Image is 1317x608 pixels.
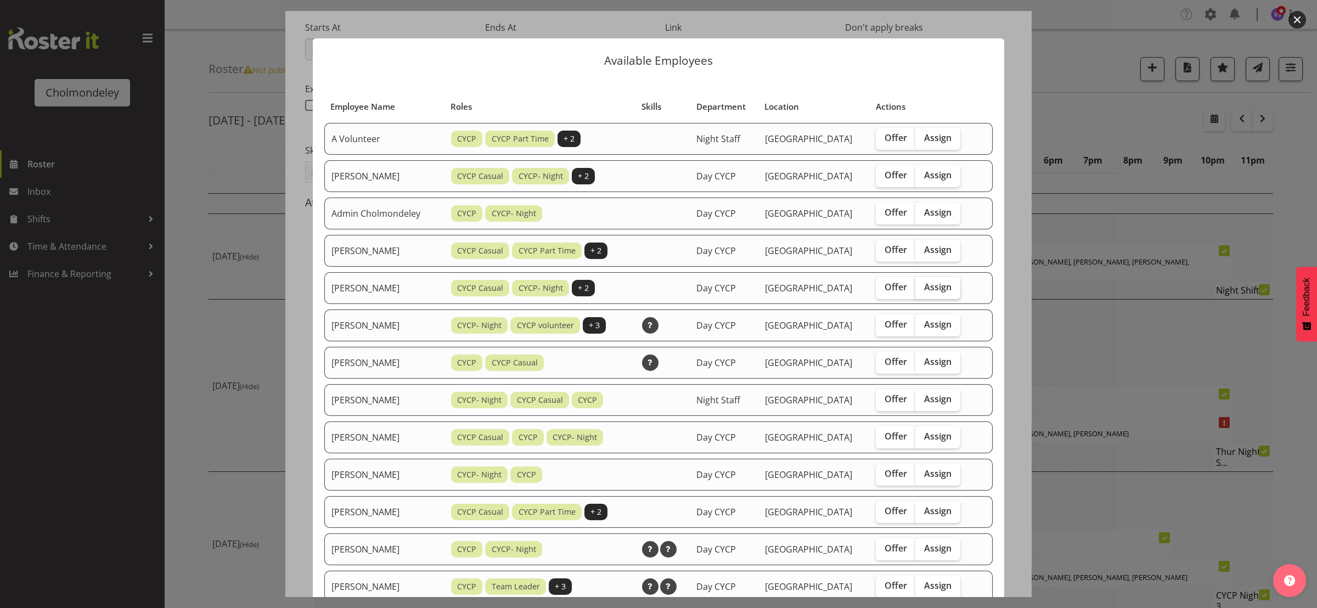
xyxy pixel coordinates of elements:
span: CYCP Part Time [519,506,576,518]
button: Feedback - Show survey [1296,267,1317,341]
span: [GEOGRAPHIC_DATA] [765,506,852,518]
span: CYCP [578,394,597,406]
td: [PERSON_NAME] [324,533,444,565]
span: + 3 [555,581,566,593]
span: Offer [885,132,907,143]
span: [GEOGRAPHIC_DATA] [765,357,852,369]
span: Department [696,100,746,113]
span: Day CYCP [696,543,736,555]
span: CYCP Part Time [519,245,576,257]
span: CYCP [457,581,476,593]
span: Offer [885,431,907,442]
span: + 2 [590,506,601,518]
span: Assign [924,244,952,255]
span: Day CYCP [696,319,736,331]
span: CYCP Casual [492,357,538,369]
span: Team Leader [492,581,540,593]
span: Assign [924,543,952,554]
span: CYCP [519,431,538,443]
span: Offer [885,505,907,516]
td: [PERSON_NAME] [324,160,444,192]
span: [GEOGRAPHIC_DATA] [765,581,852,593]
span: Location [764,100,799,113]
span: Offer [885,170,907,181]
span: Offer [885,244,907,255]
span: CYCP- Night [457,469,502,481]
span: [GEOGRAPHIC_DATA] [765,170,852,182]
span: CYCP- Night [553,431,597,443]
span: + 2 [564,133,575,145]
span: CYCP [517,469,536,481]
span: Offer [885,393,907,404]
span: + 2 [578,282,589,294]
span: Offer [885,468,907,479]
span: CYCP- Night [457,394,502,406]
span: [GEOGRAPHIC_DATA] [765,319,852,331]
span: Offer [885,319,907,330]
span: Offer [885,282,907,292]
span: CYCP- Night [492,207,536,219]
span: + 2 [590,245,601,257]
span: Assign [924,431,952,442]
span: CYCP [457,357,476,369]
span: CYCP volunteer [517,319,574,331]
td: A Volunteer [324,123,444,155]
span: Assign [924,468,952,479]
span: Assign [924,282,952,292]
td: [PERSON_NAME] [324,272,444,304]
span: Assign [924,580,952,591]
span: CYCP- Night [457,319,502,331]
span: [GEOGRAPHIC_DATA] [765,282,852,294]
span: [GEOGRAPHIC_DATA] [765,133,852,145]
span: Assign [924,170,952,181]
span: CYCP Casual [457,431,503,443]
span: Roles [451,100,472,113]
span: CYCP Casual [457,170,503,182]
span: Assign [924,505,952,516]
span: Offer [885,207,907,218]
td: [PERSON_NAME] [324,421,444,453]
span: CYCP [457,207,476,219]
span: Skills [641,100,661,113]
span: Night Staff [696,394,740,406]
span: Employee Name [330,100,395,113]
span: [GEOGRAPHIC_DATA] [765,394,852,406]
td: [PERSON_NAME] [324,459,444,491]
span: [GEOGRAPHIC_DATA] [765,543,852,555]
span: Assign [924,132,952,143]
td: [PERSON_NAME] [324,235,444,267]
td: [PERSON_NAME] [324,347,444,379]
td: [PERSON_NAME] [324,496,444,528]
span: Day CYCP [696,207,736,219]
span: Day CYCP [696,357,736,369]
span: Night Staff [696,133,740,145]
span: CYCP Casual [517,394,563,406]
span: [GEOGRAPHIC_DATA] [765,245,852,257]
td: [PERSON_NAME] [324,384,444,416]
span: CYCP Casual [457,506,503,518]
span: CYCP [457,133,476,145]
span: Offer [885,356,907,367]
td: [PERSON_NAME] [324,571,444,603]
span: Offer [885,580,907,591]
span: CYCP Casual [457,245,503,257]
span: Feedback [1302,278,1312,316]
span: CYCP- Night [492,543,536,555]
span: CYCP- Night [519,170,563,182]
td: Admin Cholmondeley [324,198,444,229]
span: Assign [924,319,952,330]
span: Day CYCP [696,245,736,257]
span: Day CYCP [696,282,736,294]
span: + 2 [578,170,589,182]
span: CYCP- Night [519,282,563,294]
span: CYCP [457,543,476,555]
span: [GEOGRAPHIC_DATA] [765,469,852,481]
span: Day CYCP [696,469,736,481]
span: Assign [924,356,952,367]
span: CYCP Part Time [492,133,549,145]
span: CYCP Casual [457,282,503,294]
span: Offer [885,543,907,554]
span: + 3 [589,319,600,331]
td: [PERSON_NAME] [324,309,444,341]
p: Available Employees [324,55,993,66]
